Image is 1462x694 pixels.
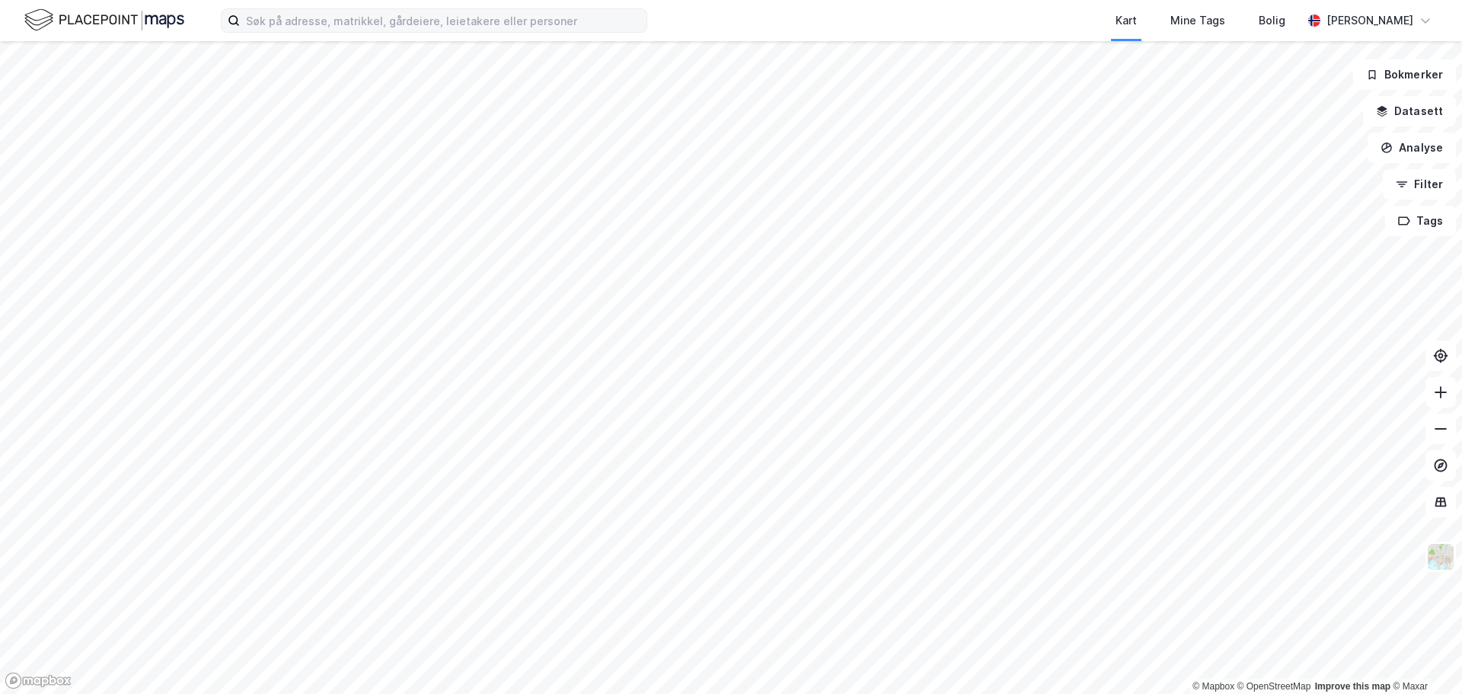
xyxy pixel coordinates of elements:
div: Mine Tags [1170,11,1225,30]
input: Søk på adresse, matrikkel, gårdeiere, leietakere eller personer [240,9,646,32]
iframe: Chat Widget [1386,621,1462,694]
div: Kart [1116,11,1137,30]
img: logo.f888ab2527a4732fd821a326f86c7f29.svg [24,7,184,34]
div: [PERSON_NAME] [1326,11,1413,30]
div: Bolig [1259,11,1285,30]
div: Kontrollprogram for chat [1386,621,1462,694]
